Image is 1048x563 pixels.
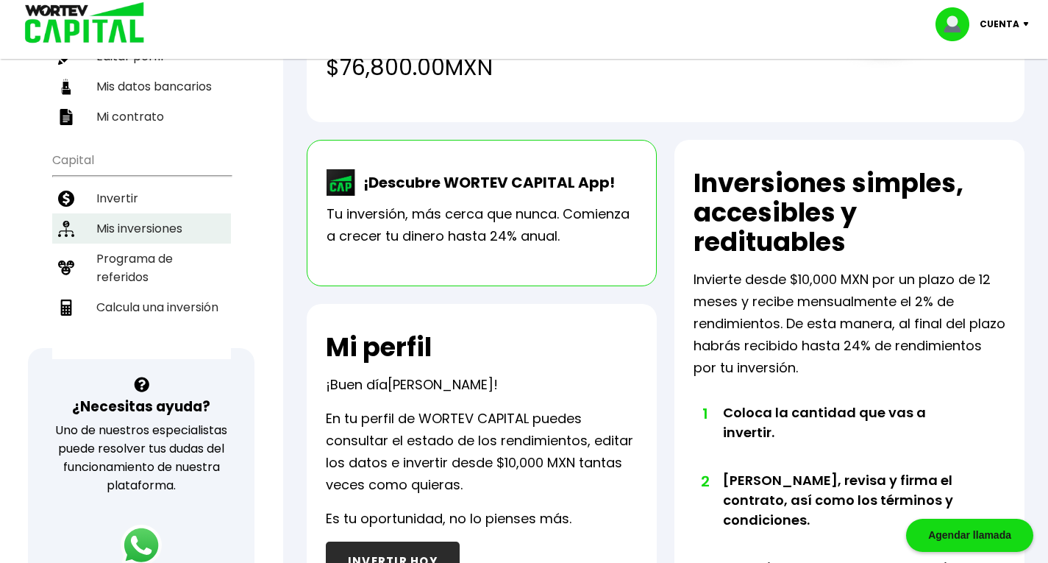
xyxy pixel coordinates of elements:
span: 2 [701,470,708,492]
img: inversiones-icon.6695dc30.svg [58,221,74,237]
div: Agendar llamada [906,519,1033,552]
h2: Inversiones simples, accesibles y redituables [694,169,1005,257]
li: Coloca la cantidad que vas a invertir. [723,403,974,470]
img: contrato-icon.f2db500c.svg [58,109,74,125]
ul: Capital [52,144,231,359]
p: En tu perfil de WORTEV CAPITAL puedes consultar el estado de los rendimientos, editar los datos e... [326,408,638,496]
ul: Perfil [52,1,231,132]
img: calculadora-icon.17d418c4.svg [58,300,74,316]
a: Mis datos bancarios [52,71,231,102]
a: Mis inversiones [52,213,231,244]
span: 1 [701,403,708,425]
h4: $76,800.00 MXN [326,51,816,84]
p: ¡Buen día ! [326,374,498,396]
h2: Mi perfil [326,333,432,362]
p: Invierte desde $10,000 MXN por un plazo de 12 meses y recibe mensualmente el 2% de rendimientos. ... [694,269,1005,379]
img: icon-down [1019,22,1039,26]
p: Uno de nuestros especialistas puede resolver tus dudas del funcionamiento de nuestra plataforma. [47,421,235,495]
img: invertir-icon.b3b967d7.svg [58,191,74,207]
li: [PERSON_NAME], revisa y firma el contrato, así como los términos y condiciones. [723,470,974,558]
img: profile-image [935,7,980,41]
a: Mi contrato [52,102,231,132]
p: Es tu oportunidad, no lo pienses más. [326,508,571,530]
img: datos-icon.10cf9172.svg [58,79,74,95]
a: Calcula una inversión [52,292,231,322]
p: Cuenta [980,13,1019,35]
img: recomiendanos-icon.9b8e9327.svg [58,260,74,276]
span: [PERSON_NAME] [388,375,493,394]
a: Programa de referidos [52,244,231,292]
p: Tu inversión, más cerca que nunca. Comienza a crecer tu dinero hasta 24% anual. [327,203,637,247]
a: Invertir [52,183,231,213]
h3: ¿Necesitas ayuda? [72,396,210,417]
p: ¡Descubre WORTEV CAPITAL App! [356,171,615,194]
img: wortev-capital-app-icon [327,169,356,196]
